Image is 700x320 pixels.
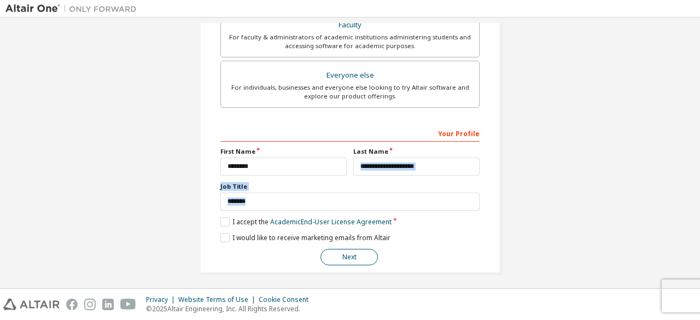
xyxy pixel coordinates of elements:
[3,299,60,310] img: altair_logo.svg
[227,83,472,101] div: For individuals, businesses and everyone else looking to try Altair software and explore our prod...
[227,33,472,50] div: For faculty & administrators of academic institutions administering students and accessing softwa...
[220,182,480,191] label: Job Title
[220,233,390,242] label: I would like to receive marketing emails from Altair
[66,299,78,310] img: facebook.svg
[220,217,392,226] label: I accept the
[227,18,472,33] div: Faculty
[353,147,480,156] label: Last Name
[5,3,142,14] img: Altair One
[227,68,472,83] div: Everyone else
[120,299,136,310] img: youtube.svg
[270,217,392,226] a: Academic End-User License Agreement
[259,295,315,304] div: Cookie Consent
[84,299,96,310] img: instagram.svg
[178,295,259,304] div: Website Terms of Use
[220,124,480,142] div: Your Profile
[320,249,378,265] button: Next
[102,299,114,310] img: linkedin.svg
[146,295,178,304] div: Privacy
[146,304,315,313] p: © 2025 Altair Engineering, Inc. All Rights Reserved.
[220,147,347,156] label: First Name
